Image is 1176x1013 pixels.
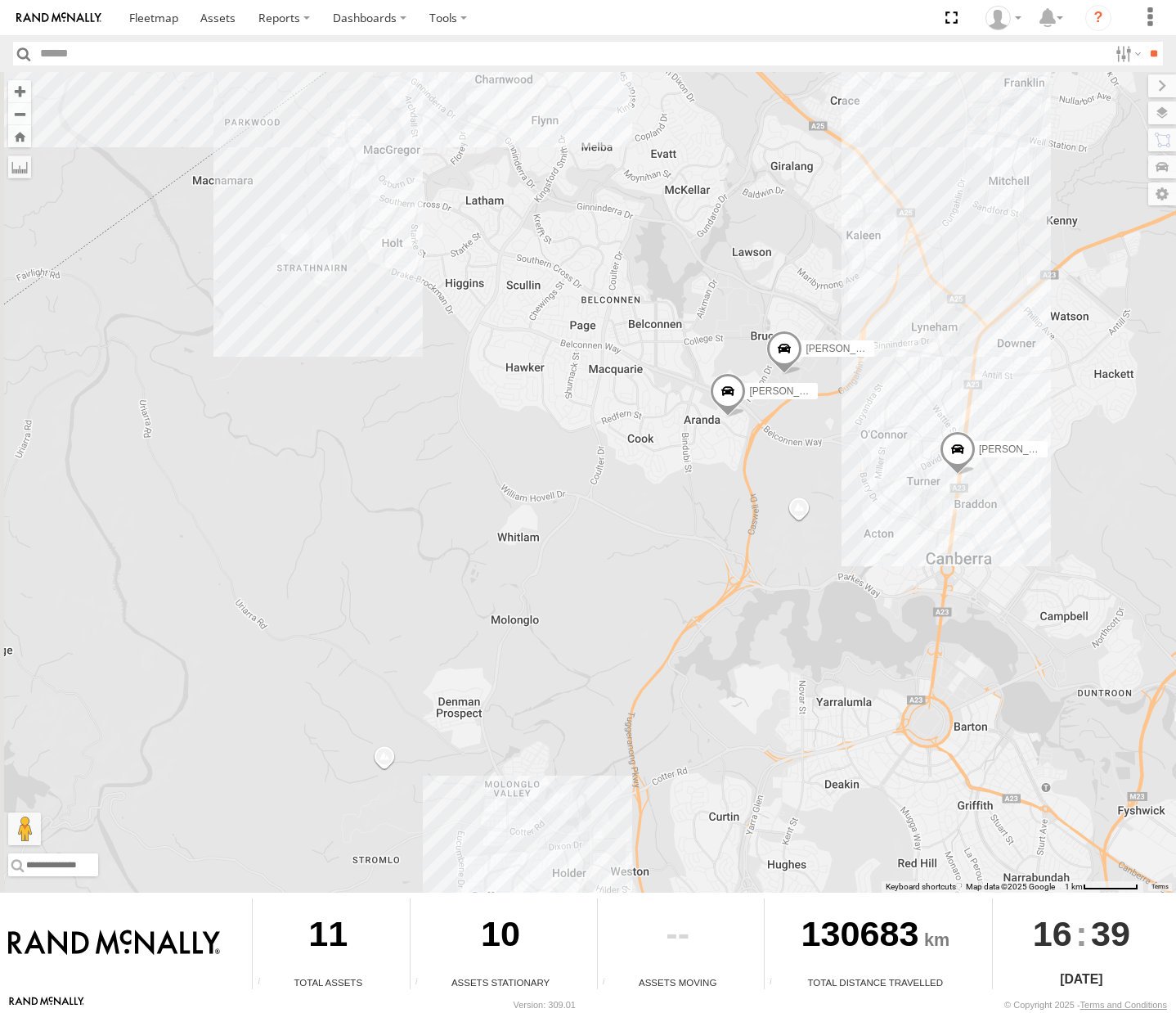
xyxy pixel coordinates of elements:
img: rand-logo.svg [16,12,101,24]
div: Total Distance Travelled [765,975,986,989]
a: Terms and Conditions [1080,1000,1167,1010]
span: [PERSON_NAME] [749,385,830,396]
div: Total Assets [253,975,403,989]
div: Assets Stationary [411,975,591,989]
label: Map Settings [1148,182,1176,205]
div: Total number of assets current stationary. [411,977,435,989]
img: Rand McNally [8,930,220,957]
div: Assets Moving [598,975,758,989]
div: Version: 309.01 [514,1000,576,1010]
div: © Copyright 2025 - [1004,1000,1167,1010]
span: 39 [1091,898,1130,969]
span: [PERSON_NAME] [979,443,1060,455]
button: Keyboard shortcuts [886,881,956,893]
div: 10 [411,898,591,975]
div: 11 [253,898,403,975]
label: Measure [8,155,31,178]
div: : [993,898,1170,969]
span: 16 [1033,898,1072,969]
button: Drag Pegman onto the map to open Street View [8,813,41,845]
button: Zoom out [8,102,31,125]
label: Search Filter Options [1109,42,1144,65]
div: Total number of Enabled Assets [253,977,277,989]
div: [DATE] [993,970,1170,989]
a: Visit our Website [9,997,84,1013]
a: Terms (opens in new tab) [1151,883,1169,889]
div: Total number of assets current in transit. [598,977,622,989]
span: 1 km [1065,882,1083,891]
i: ? [1085,5,1111,31]
div: Helen Mason [980,6,1027,30]
div: 130683 [765,898,986,975]
button: Zoom Home [8,125,31,147]
span: [PERSON_NAME] [806,343,886,354]
span: Map data ©2025 Google [966,882,1055,891]
div: Total distance travelled by all assets within specified date range and applied filters [765,977,789,989]
button: Map scale: 1 km per 64 pixels [1060,881,1143,893]
button: Zoom in [8,80,31,102]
